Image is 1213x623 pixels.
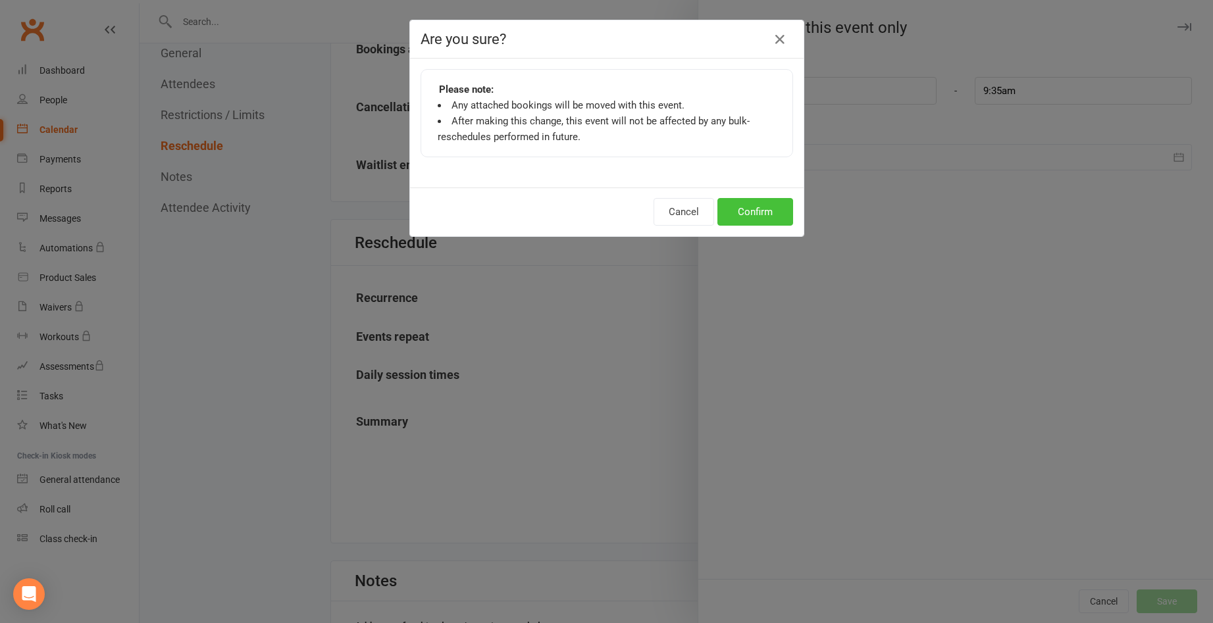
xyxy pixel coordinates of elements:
[654,198,714,226] button: Cancel
[769,29,790,50] button: Close
[13,578,45,610] div: Open Intercom Messenger
[438,113,776,145] li: After making this change, this event will not be affected by any bulk-reschedules performed in fu...
[717,198,793,226] button: Confirm
[439,82,494,97] strong: Please note:
[421,31,793,47] h4: Are you sure?
[438,97,776,113] li: Any attached bookings will be moved with this event.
